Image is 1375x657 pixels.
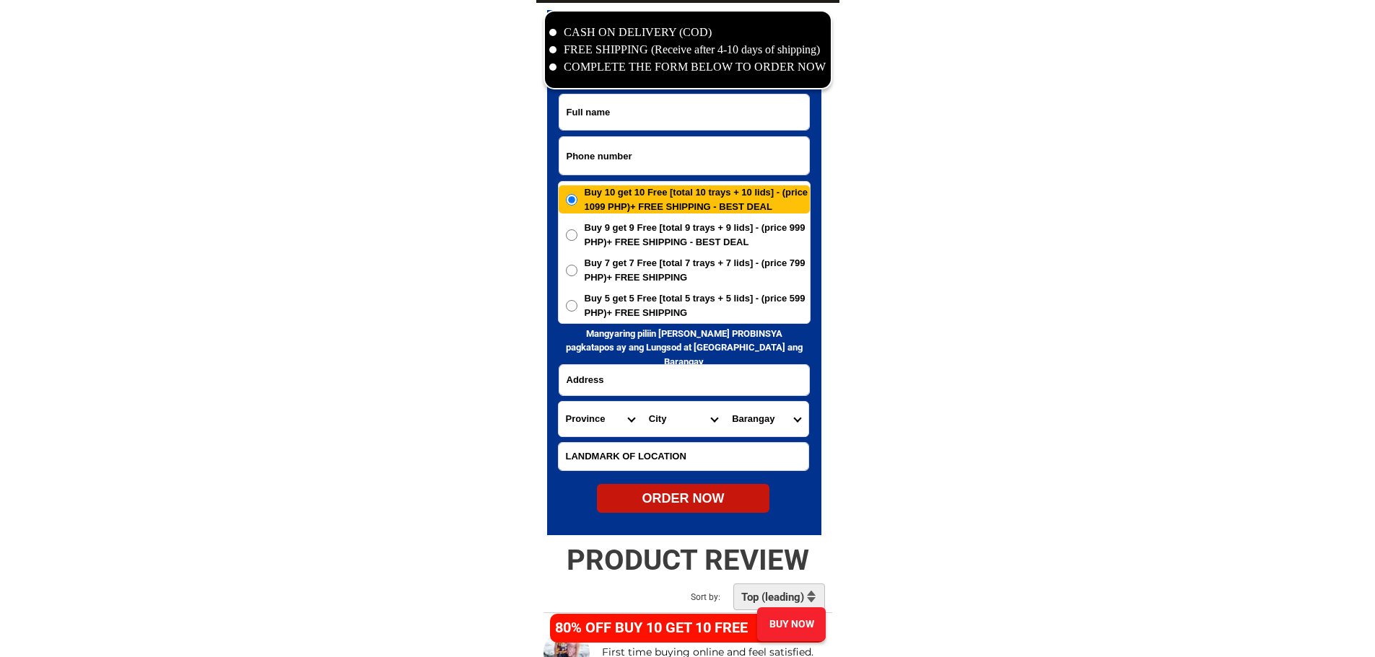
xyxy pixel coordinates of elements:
[549,41,826,58] li: FREE SHIPPING (Receive after 4-10 days of shipping)
[536,543,839,578] h2: PRODUCT REVIEW
[741,591,808,604] h2: Top (leading)
[559,365,809,395] input: Input address
[559,443,808,470] input: Input LANDMARKOFLOCATION
[559,94,809,130] input: Input full_name
[555,617,763,638] h4: 80% OFF BUY 10 GET 10 FREE
[691,591,756,604] h2: Sort by:
[559,137,809,175] input: Input phone_number
[585,256,810,284] span: Buy 7 get 7 Free [total 7 trays + 7 lids] - (price 799 PHP)+ FREE SHIPPING
[549,58,826,76] li: COMPLETE THE FORM BELOW TO ORDER NOW
[566,265,577,276] input: Buy 7 get 7 Free [total 7 trays + 7 lids] - (price 799 PHP)+ FREE SHIPPING
[585,185,810,213] span: Buy 10 get 10 Free [total 10 trays + 10 lids] - (price 1099 PHP)+ FREE SHIPPING - BEST DEAL
[549,24,826,41] li: CASH ON DELIVERY (COD)
[566,229,577,241] input: Buy 9 get 9 Free [total 9 trays + 9 lids] - (price 999 PHP)+ FREE SHIPPING - BEST DEAL
[597,489,769,508] div: ORDER NOW
[559,402,642,436] select: Select province
[585,291,810,319] span: Buy 5 get 5 Free [total 5 trays + 5 lids] - (price 599 PHP)+ FREE SHIPPING
[725,402,808,436] select: Select commune
[566,194,577,206] input: Buy 10 get 10 Free [total 10 trays + 10 lids] - (price 1099 PHP)+ FREE SHIPPING - BEST DEAL
[756,617,825,632] div: BUY NOW
[566,300,577,312] input: Buy 5 get 5 Free [total 5 trays + 5 lids] - (price 599 PHP)+ FREE SHIPPING
[585,221,810,249] span: Buy 9 get 9 Free [total 9 trays + 9 lids] - (price 999 PHP)+ FREE SHIPPING - BEST DEAL
[642,402,725,436] select: Select district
